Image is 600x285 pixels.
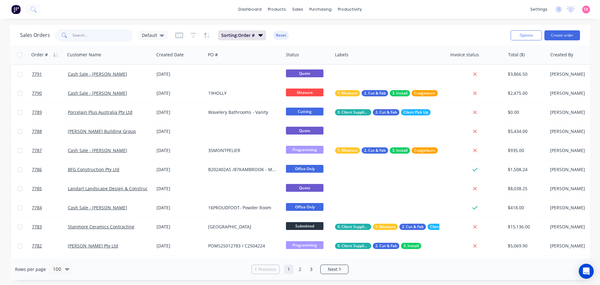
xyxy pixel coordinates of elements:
[72,29,133,42] input: Search...
[157,71,203,77] div: [DATE]
[414,90,435,96] span: Craigieburn
[208,243,277,249] div: POMS25012783 / C2504224
[289,5,306,14] div: sales
[208,147,277,154] div: 35MONTPELIER
[584,7,588,12] span: SK
[68,166,119,172] a: BFG Construction Pty Ltd
[508,186,543,192] div: $8,038.25
[286,222,323,230] span: Submitted
[508,224,543,230] div: $15,136.00
[32,90,42,96] span: 7790
[68,128,136,134] a: [PERSON_NAME] Building Group
[68,186,171,191] a: Landart Landscape Design & Construction Pty Ltd
[335,90,438,96] button: 1. Measure2. Cut & Fab3. InstallCraigieburn
[286,108,323,115] span: Cutting
[508,109,543,115] div: $0.00
[32,84,68,103] a: 7790
[364,147,386,154] span: 2. Cut & Fab
[157,205,203,211] div: [DATE]
[68,205,127,211] a: Cash Sale - [PERSON_NAME]
[15,266,46,272] span: Rows per page
[286,127,323,135] span: Quote
[337,224,369,230] span: 0. Client Supplied Material
[335,224,457,230] button: 0. Client Supplied Material1. Measure2. Cut & FabClient Pick Up
[414,147,435,154] span: Craigieburn
[221,32,255,38] span: Sorting: Order #
[157,147,203,154] div: [DATE]
[157,243,203,249] div: [DATE]
[249,265,351,274] ul: Pagination
[286,69,323,77] span: Quote
[392,147,407,154] span: 3. Install
[335,52,348,58] div: Labels
[208,205,277,211] div: 16PROUDFOOT- Powder Room
[31,52,48,58] div: Order #
[430,224,455,230] span: Client Pick Up
[544,30,580,40] button: Create order
[508,243,543,249] div: $5,069.90
[403,109,428,115] span: Client Pick Up
[337,90,357,96] span: 1. Measure
[450,52,479,58] div: Invoice status
[335,243,421,249] button: 0. Client Supplied Material2. Cut & Fab3. Install
[208,52,218,58] div: PO #
[508,205,543,211] div: $418.00
[32,224,42,230] span: 7783
[157,90,203,96] div: [DATE]
[67,52,101,58] div: Customer Name
[286,203,323,211] span: Office Only
[32,198,68,217] a: 7784
[32,128,42,135] span: 7788
[286,165,323,173] span: Office Only
[527,5,551,14] div: settings
[508,147,543,154] div: $935.00
[208,90,277,96] div: 19HOLLY
[307,265,316,274] a: Page 3
[32,256,68,274] a: 7781
[364,90,386,96] span: 2. Cut & Fab
[392,90,407,96] span: 3. Install
[68,109,132,115] a: Porcelain Plus Australia Pty Ltd
[337,147,357,154] span: 1. Measure
[252,266,279,272] a: Previous page
[286,184,323,192] span: Quote
[321,266,348,272] a: Next page
[32,160,68,179] a: 7786
[402,224,423,230] span: 2. Cut & Fab
[218,30,266,40] button: Sorting:Order #
[68,90,127,96] a: Cash Sale - [PERSON_NAME]
[295,265,305,274] a: Page 2
[235,5,265,14] a: dashboard
[157,224,203,230] div: [DATE]
[208,166,277,173] div: B202402AS /87KAMBROOK - Material Variation
[508,166,543,173] div: $1,508.24
[375,109,397,115] span: 2. Cut & Fab
[32,166,42,173] span: 7786
[335,147,438,154] button: 1. Measure2. Cut & Fab3. InstallCraigieburn
[375,224,395,230] span: 1. Measure
[32,237,68,255] a: 7782
[157,128,203,135] div: [DATE]
[32,122,68,141] a: 7788
[32,205,42,211] span: 7784
[32,141,68,160] a: 7787
[32,179,68,198] a: 7785
[306,5,335,14] div: purchasing
[375,243,397,249] span: 2. Cut & Fab
[508,71,543,77] div: $3,866.50
[20,32,50,38] h1: Sales Orders
[508,128,543,135] div: $5,434.00
[273,31,289,40] button: Reset
[284,265,293,274] a: Page 1 is your current page
[11,5,21,14] img: Factory
[286,52,299,58] div: Status
[157,186,203,192] div: [DATE]
[32,243,42,249] span: 7782
[508,52,525,58] div: Total ($)
[508,90,543,96] div: $2,475.00
[32,65,68,84] a: 7791
[68,71,127,77] a: Cash Sale - [PERSON_NAME]
[511,30,542,40] button: Options
[68,224,134,230] a: Stanmore Ceramics Contracting
[403,243,419,249] span: 3. Install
